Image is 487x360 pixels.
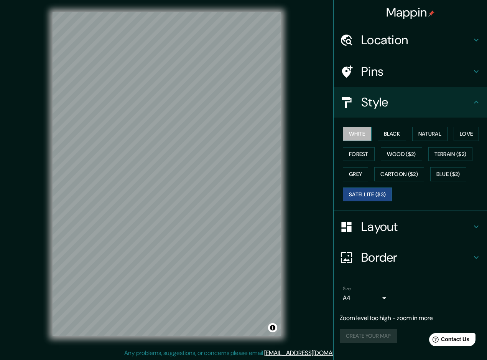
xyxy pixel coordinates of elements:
button: Blue ($2) [430,167,466,181]
div: Pins [334,56,487,87]
h4: Pins [361,64,472,79]
button: Satellite ($3) [343,187,392,202]
p: Zoom level too high - zoom in more [340,314,481,323]
canvas: Map [53,12,281,336]
div: Style [334,87,487,118]
button: Cartoon ($2) [374,167,424,181]
button: Grey [343,167,368,181]
p: Any problems, suggestions, or concerns please email . [124,348,360,358]
h4: Style [361,95,472,110]
iframe: Help widget launcher [419,330,479,352]
a: [EMAIL_ADDRESS][DOMAIN_NAME] [264,349,359,357]
button: Terrain ($2) [428,147,473,161]
div: Border [334,242,487,273]
div: Location [334,25,487,55]
img: pin-icon.png [428,10,434,17]
label: Size [343,285,351,292]
button: Toggle attribution [268,323,277,332]
div: Layout [334,211,487,242]
div: A4 [343,292,389,304]
button: Love [454,127,479,141]
h4: Border [361,250,472,265]
button: White [343,127,372,141]
h4: Mappin [386,5,435,20]
h4: Layout [361,219,472,234]
button: Forest [343,147,375,161]
button: Natural [412,127,448,141]
button: Wood ($2) [381,147,422,161]
h4: Location [361,32,472,48]
button: Black [378,127,406,141]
